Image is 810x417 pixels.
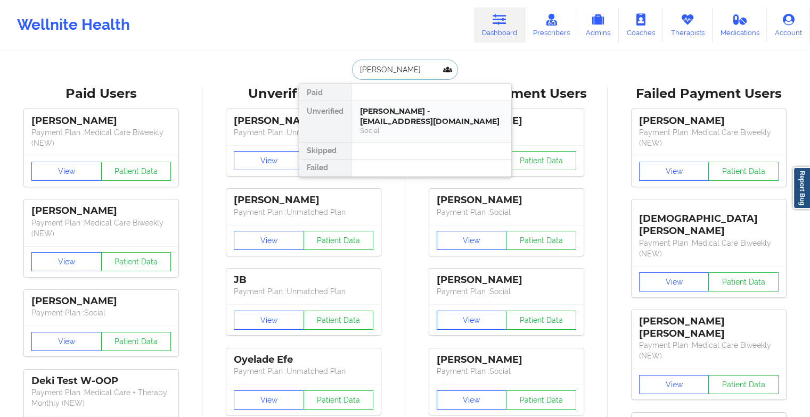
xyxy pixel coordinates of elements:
[639,115,779,127] div: [PERSON_NAME]
[615,86,803,102] div: Failed Payment Users
[304,390,374,410] button: Patient Data
[437,366,576,377] p: Payment Plan : Social
[101,332,171,351] button: Patient Data
[793,167,810,209] a: Report Bug
[31,332,102,351] button: View
[474,7,525,43] a: Dashboard
[639,127,779,148] p: Payment Plan : Medical Care Biweekly (NEW)
[234,366,373,377] p: Payment Plan : Unmatched Plan
[506,151,576,170] button: Patient Data
[639,272,709,291] button: View
[506,311,576,330] button: Patient Data
[31,252,102,271] button: View
[101,162,171,181] button: Patient Data
[7,86,195,102] div: Paid Users
[31,387,171,408] p: Payment Plan : Medical Care + Therapy Monthly (NEW)
[639,340,779,361] p: Payment Plan : Medical Care Biweekly (NEW)
[304,311,374,330] button: Patient Data
[31,205,171,217] div: [PERSON_NAME]
[360,106,503,126] div: [PERSON_NAME] - [EMAIL_ADDRESS][DOMAIN_NAME]
[234,207,373,218] p: Payment Plan : Unmatched Plan
[437,390,507,410] button: View
[437,194,576,206] div: [PERSON_NAME]
[506,390,576,410] button: Patient Data
[525,7,578,43] a: Prescribers
[708,375,779,394] button: Patient Data
[713,7,767,43] a: Medications
[437,286,576,297] p: Payment Plan : Social
[299,143,351,160] div: Skipped
[437,354,576,366] div: [PERSON_NAME]
[437,207,576,218] p: Payment Plan : Social
[299,160,351,177] div: Failed
[437,274,576,286] div: [PERSON_NAME]
[299,101,351,143] div: Unverified
[663,7,713,43] a: Therapists
[234,354,373,366] div: Oyelade Efe
[437,231,507,250] button: View
[639,238,779,259] p: Payment Plan : Medical Care Biweekly (NEW)
[210,86,397,102] div: Unverified Users
[619,7,663,43] a: Coaches
[577,7,619,43] a: Admins
[234,286,373,297] p: Payment Plan : Unmatched Plan
[234,127,373,138] p: Payment Plan : Unmatched Plan
[234,231,304,250] button: View
[31,218,171,239] p: Payment Plan : Medical Care Biweekly (NEW)
[708,162,779,181] button: Patient Data
[31,375,171,387] div: Deki Test W-OOP
[304,231,374,250] button: Patient Data
[31,295,171,307] div: [PERSON_NAME]
[437,311,507,330] button: View
[234,274,373,286] div: JB
[234,115,373,127] div: [PERSON_NAME]
[31,162,102,181] button: View
[31,127,171,148] p: Payment Plan : Medical Care Biweekly (NEW)
[506,231,576,250] button: Patient Data
[639,315,779,340] div: [PERSON_NAME] [PERSON_NAME]
[101,252,171,271] button: Patient Data
[767,7,810,43] a: Account
[299,84,351,101] div: Paid
[234,390,304,410] button: View
[360,126,503,135] div: Social
[31,115,171,127] div: [PERSON_NAME]
[708,272,779,291] button: Patient Data
[639,162,709,181] button: View
[639,375,709,394] button: View
[234,151,304,170] button: View
[234,194,373,206] div: [PERSON_NAME]
[234,311,304,330] button: View
[639,205,779,237] div: [DEMOGRAPHIC_DATA][PERSON_NAME]
[31,307,171,318] p: Payment Plan : Social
